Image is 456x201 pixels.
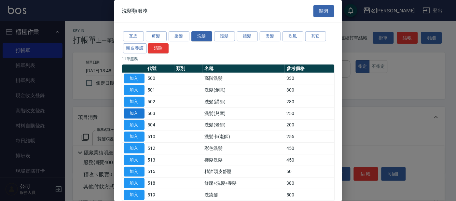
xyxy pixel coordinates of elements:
td: 精油頭皮舒壓 [203,166,285,178]
td: 250 [285,108,334,120]
td: 500 [146,73,174,85]
td: 300 [285,84,334,96]
button: 其它 [305,32,326,42]
td: 504 [146,120,174,131]
td: 接髮洗髮 [203,154,285,166]
td: 510 [146,131,174,143]
th: 類別 [174,65,203,73]
button: 加入 [124,190,145,200]
button: 加入 [124,132,145,142]
button: 加入 [124,74,145,84]
button: 加入 [124,155,145,165]
p: 11 筆服務 [122,56,334,62]
td: 501 [146,84,174,96]
td: 洗髮(講師) [203,96,285,108]
td: 彩色洗髮 [203,143,285,154]
button: 燙髮 [260,32,281,42]
td: 200 [285,120,334,131]
td: 503 [146,108,174,120]
th: 名稱 [203,65,285,73]
td: 450 [285,143,334,154]
td: 518 [146,178,174,189]
td: 高階洗髮 [203,73,285,85]
td: 500 [285,189,334,201]
td: 502 [146,96,174,108]
button: 頭皮養護 [123,43,147,53]
button: 清除 [148,43,169,53]
button: 加入 [124,144,145,154]
td: 280 [285,96,334,108]
td: 512 [146,143,174,154]
button: 吹風 [283,32,303,42]
td: 330 [285,73,334,85]
td: 洗髮(兒童) [203,108,285,120]
span: 洗髮類服務 [122,8,148,14]
td: 洗髮卡(老師) [203,131,285,143]
td: 洗染髮 [203,189,285,201]
td: 255 [285,131,334,143]
button: 洗髮 [191,32,212,42]
button: 加入 [124,167,145,177]
td: 519 [146,189,174,201]
td: 洗髮(老師) [203,120,285,131]
button: 加入 [124,120,145,130]
button: 加入 [124,179,145,189]
button: 剪髮 [146,32,167,42]
td: 515 [146,166,174,178]
button: 加入 [124,97,145,107]
td: 450 [285,154,334,166]
td: 舒壓+洗髮+養髮 [203,178,285,189]
button: 接髮 [237,32,258,42]
td: 50 [285,166,334,178]
button: 加入 [124,85,145,95]
button: 染髮 [169,32,189,42]
button: 關閉 [313,5,334,17]
button: 瓦皮 [123,32,144,42]
th: 參考價格 [285,65,334,73]
td: 洗髮(創意) [203,84,285,96]
button: 護髮 [214,32,235,42]
button: 加入 [124,108,145,119]
td: 513 [146,154,174,166]
th: 代號 [146,65,174,73]
td: 380 [285,178,334,189]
